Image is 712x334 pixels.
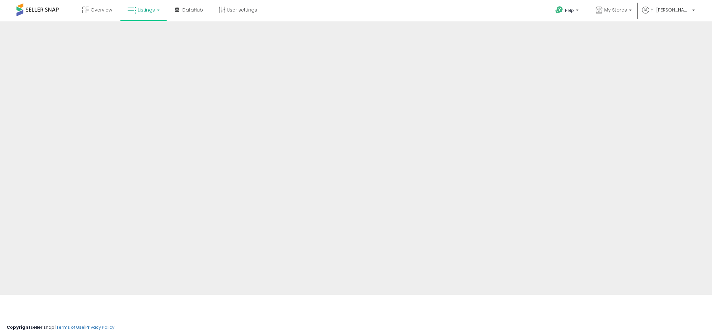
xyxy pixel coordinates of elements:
span: Help [565,8,574,13]
a: Hi [PERSON_NAME] [642,7,695,21]
span: Overview [91,7,112,13]
a: Help [550,1,585,21]
span: Hi [PERSON_NAME] [651,7,690,13]
i: Get Help [555,6,563,14]
span: DataHub [182,7,203,13]
span: Listings [138,7,155,13]
span: My Stores [604,7,627,13]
